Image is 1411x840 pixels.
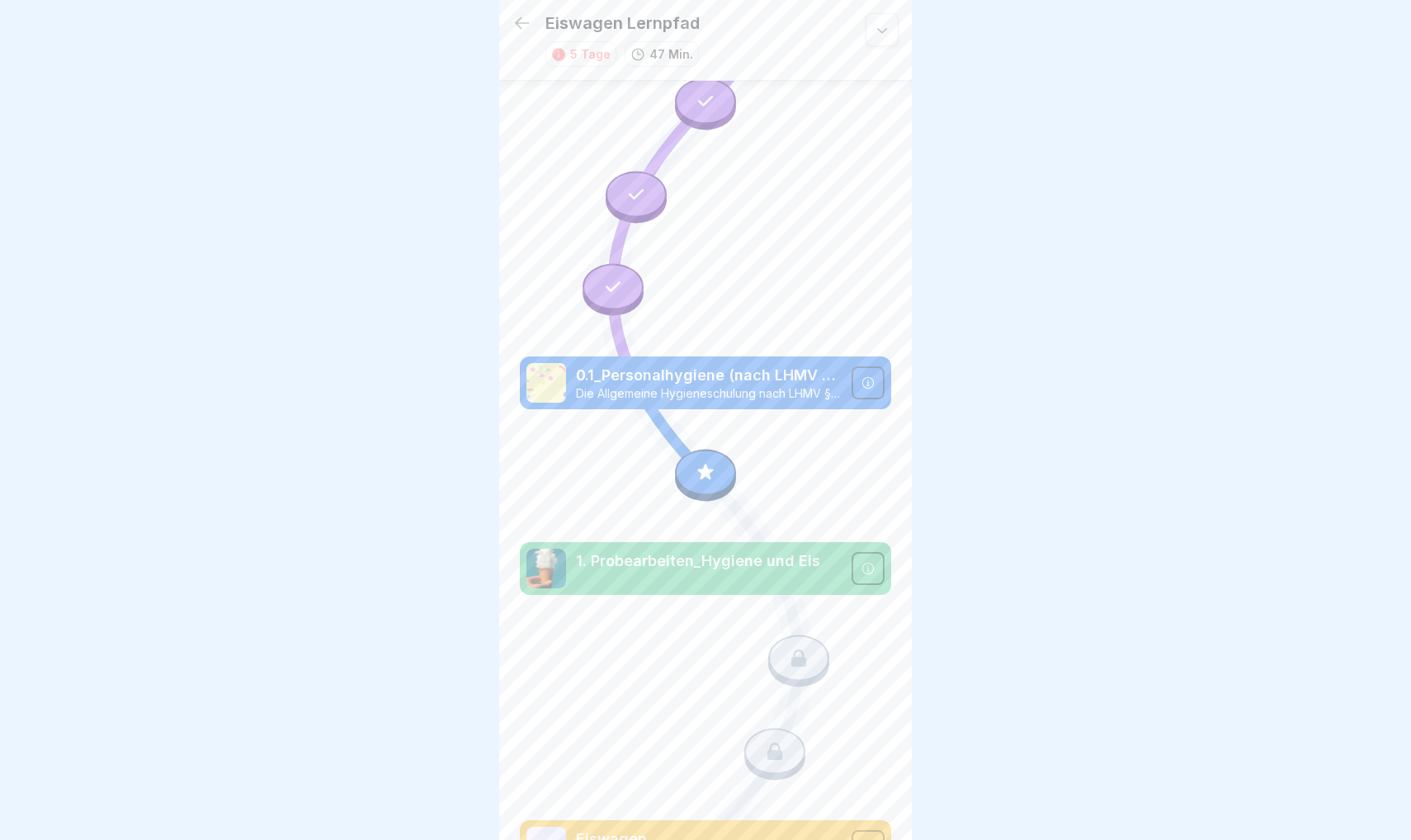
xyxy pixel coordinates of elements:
p: Die Allgemeine Hygieneschulung nach LHMV §4. [576,386,842,401]
img: ge6slcq4jtpbuygvjh9q7gr5.png [526,549,566,588]
img: hojruqvksnxu7txtmml6l0ls.png [526,363,566,403]
p: 1. Probearbeiten_Hygiene und Eis [576,550,842,572]
p: 0.1_Personalhygiene (nach LHMV §4) [576,365,842,386]
p: 47 Min. [649,45,693,63]
p: Eiswagen Lernpfad [545,13,700,33]
div: 5 Tage [570,45,611,63]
